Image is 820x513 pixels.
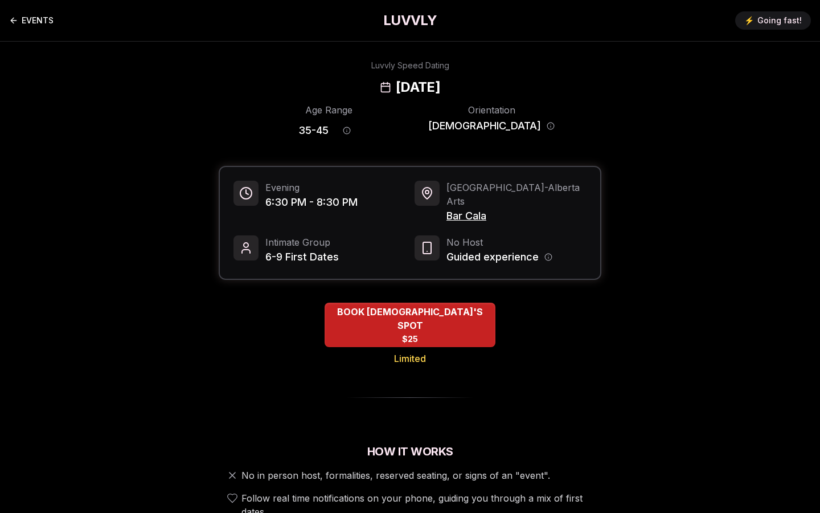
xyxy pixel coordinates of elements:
button: Orientation information [547,122,555,130]
span: Guided experience [446,249,539,265]
h2: How It Works [219,443,601,459]
span: BOOK [DEMOGRAPHIC_DATA]'S SPOT [325,305,495,332]
span: 35 - 45 [298,123,329,139]
div: Luvvly Speed Dating [371,60,449,71]
span: ⚡️ [744,15,754,26]
a: Back to events [9,9,54,32]
h2: [DATE] [396,78,440,96]
span: Going fast! [757,15,802,26]
span: Evening [265,181,358,194]
span: 6-9 First Dates [265,249,339,265]
button: BOOK QUEER WOMEN'S SPOT - Limited [325,303,495,347]
span: $25 [402,333,418,345]
button: Host information [544,253,552,261]
a: LUVVLY [383,11,437,30]
div: Age Range [265,103,392,117]
span: Limited [394,352,426,365]
span: [GEOGRAPHIC_DATA] - Alberta Arts [446,181,587,208]
span: Bar Cala [446,208,587,224]
span: No Host [446,235,552,249]
span: [DEMOGRAPHIC_DATA] [428,118,541,134]
span: Intimate Group [265,235,339,249]
span: No in person host, formalities, reserved seating, or signs of an "event". [241,469,550,482]
div: Orientation [428,103,555,117]
span: 6:30 PM - 8:30 PM [265,194,358,210]
button: Age range information [334,118,359,143]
